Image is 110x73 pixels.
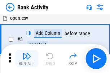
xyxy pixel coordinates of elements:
[79,31,90,36] div: range
[69,52,77,60] img: Skip
[22,52,31,60] img: Run All
[10,15,28,21] span: open.csv
[90,53,102,64] img: Main button
[65,31,78,36] div: before
[17,4,48,11] div: Bank Activity
[34,29,62,38] div: Add Column
[86,4,92,10] img: Support
[27,41,48,49] div: open!J:J
[96,3,104,12] img: Settings menu
[69,61,78,66] div: Skip
[17,36,23,42] span: # 3
[6,3,14,12] img: Back
[61,50,84,67] button: Skip
[19,61,35,66] div: Run All
[15,50,38,67] button: Run All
